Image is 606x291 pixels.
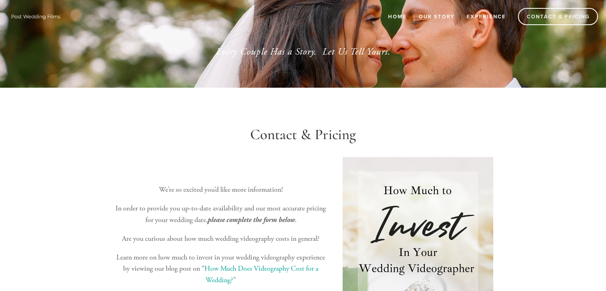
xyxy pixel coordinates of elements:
[113,126,494,144] h1: Contact & Pricing
[208,216,295,224] em: please complete the form below
[8,10,64,22] img: Wisconsin Wedding Videographer
[113,203,329,226] p: In order to provide you up-to-date availability and our most accurate pricing for your wedding da...
[383,10,412,23] a: Home
[204,264,320,285] a: How Much Does Videography Cost for a Wedding?
[518,8,598,25] a: Contact & Pricing
[113,233,329,245] p: Are you curious about how much wedding videography costs in general?
[414,10,460,23] a: Our Story
[113,252,329,286] p: Learn more on how much to invest in your wedding videography experience by viewing our blog post ...
[461,10,511,23] a: Experience
[126,45,481,59] p: Every Couple Has a Story. Let Us Tell Yours.
[113,184,329,196] p: We’re so excited you’d like more information!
